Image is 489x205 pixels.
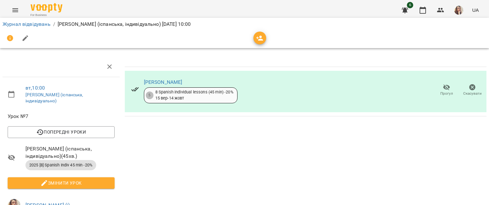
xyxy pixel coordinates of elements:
[31,13,62,17] span: For Business
[463,91,482,96] span: Скасувати
[13,128,110,136] span: Попередні уроки
[25,92,83,104] a: [PERSON_NAME] (іспанська, індивідуально)
[155,89,233,101] div: 8 Spanish individual lessons (45 min) -20% 15 вер - 14 жовт
[470,4,481,16] button: UA
[53,20,55,28] li: /
[8,177,115,189] button: Змінити урок
[8,113,115,120] span: Урок №7
[472,7,479,13] span: UA
[8,126,115,138] button: Попередні уроки
[8,3,23,18] button: Menu
[144,79,182,85] a: [PERSON_NAME]
[13,179,110,187] span: Змінити урок
[25,162,96,168] span: 2025 [8] Spanish Indiv 45 min -20%
[25,145,115,160] span: [PERSON_NAME] (іспанська, індивідуально) ( 45 хв. )
[440,91,453,96] span: Прогул
[146,92,153,99] div: 5
[3,21,51,27] a: Журнал відвідувань
[434,81,459,99] button: Прогул
[3,20,486,28] nav: breadcrumb
[459,81,485,99] button: Скасувати
[407,2,413,8] span: 6
[454,6,463,15] img: 81cb2171bfcff7464404e752be421e56.JPG
[58,20,191,28] p: [PERSON_NAME] (іспанська, індивідуально) [DATE] 10:00
[25,85,45,91] a: вт , 10:00
[31,3,62,12] img: Voopty Logo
